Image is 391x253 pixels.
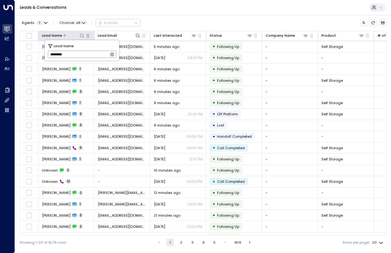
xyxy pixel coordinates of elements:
[212,155,215,163] div: •
[66,179,71,184] span: 12
[26,178,32,185] span: Toggle select row
[321,145,343,150] span: Self Storage
[42,78,70,83] span: Caroline Vu
[98,190,147,195] span: jay.hayes22@icloud.com
[37,21,43,25] span: 1
[321,213,343,218] span: Self Storage
[321,33,336,39] div: Product
[20,5,66,10] a: Leads & Conversations
[98,33,141,39] div: Lead Email
[212,144,215,152] div: •
[26,212,32,218] span: Toggle select row
[154,44,179,49] span: 5 minutes ago
[26,89,32,95] span: Toggle select row
[98,202,147,207] span: jay.hayes22@icloud.com
[155,239,254,246] nav: pagination navigation
[217,100,239,105] span: Following Up
[79,78,82,83] span: 1
[79,135,82,139] span: 1
[217,112,238,117] span: Off Platform
[212,42,215,51] div: •
[54,43,74,49] span: Lead Name
[20,240,66,245] div: Showing 1-20 of 8,175 rows
[262,97,318,108] td: -
[321,78,343,83] span: Self Storage
[42,33,62,39] div: Lead Name
[212,200,215,208] div: •
[42,123,70,128] span: Anisha Ahlawat
[262,210,318,221] td: -
[212,211,215,219] div: •
[212,99,215,107] div: •
[217,145,245,150] span: Call Completed
[318,53,374,63] td: -
[321,179,343,184] span: Self Storage
[79,101,82,105] span: 1
[26,55,32,61] span: Toggle select row
[26,33,32,39] span: Toggle select all
[79,112,83,116] span: 3
[370,19,377,26] span: Refresh
[98,21,118,25] div: Actions
[76,21,80,25] span: All
[222,239,229,246] div: …
[262,120,318,131] td: -
[321,112,343,117] span: Self Storage
[26,145,32,151] span: Toggle select row
[66,168,70,172] span: 2
[26,77,32,84] span: Toggle select row
[42,145,70,150] span: Anisha Ahlawat
[217,67,239,71] span: Following Up
[262,75,318,86] td: -
[188,112,202,117] p: 01:43 PM
[246,239,253,246] button: Go to next page
[318,120,374,131] td: -
[217,55,239,60] span: Following Up
[26,122,32,128] span: Toggle select row
[217,44,239,49] span: Following Up
[217,168,239,173] span: Following Up
[154,67,180,71] span: 6 minutes ago
[42,224,70,229] span: Sarah Jewell
[42,44,70,49] span: Michelle S Norman-Bryant
[26,133,32,140] span: Toggle select row
[98,157,147,162] span: aahlawat161@gmail.com
[154,78,180,83] span: 6 minutes ago
[57,19,88,26] button: Channel:All
[154,123,180,128] span: 9 minutes ago
[94,176,150,187] td: -
[79,191,83,195] span: 2
[154,202,165,207] span: Yesterday
[42,112,70,117] span: Tera McCaskill
[212,110,215,118] div: •
[318,187,374,198] td: -
[98,112,147,117] span: mccaskilltera@gmail.com
[154,89,180,94] span: 9 minutes ago
[20,19,49,26] button: Agents1
[262,221,318,232] td: -
[200,239,207,246] button: Go to page 4
[79,213,83,218] span: 3
[343,240,370,245] label: Rows per page:
[360,19,367,26] button: Customize
[318,221,374,232] td: -
[212,233,215,242] div: •
[262,142,318,153] td: -
[98,44,147,49] span: mnbryant3@gmail.com
[212,132,215,141] div: •
[154,190,180,195] span: 12 minutes ago
[26,235,32,241] span: Toggle select row
[187,179,202,184] p: 04:04 PM
[154,157,165,162] span: Sep 22, 2025
[217,89,239,94] span: Following Up
[212,222,215,231] div: •
[262,187,318,198] td: -
[26,156,32,162] span: Toggle select row
[212,76,215,85] div: •
[321,202,343,207] span: Self Storage
[26,44,32,50] span: Toggle select row
[154,100,180,105] span: 9 minutes ago
[154,213,180,218] span: 21 minutes ago
[154,55,165,60] span: Yesterday
[26,201,32,207] span: Toggle select row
